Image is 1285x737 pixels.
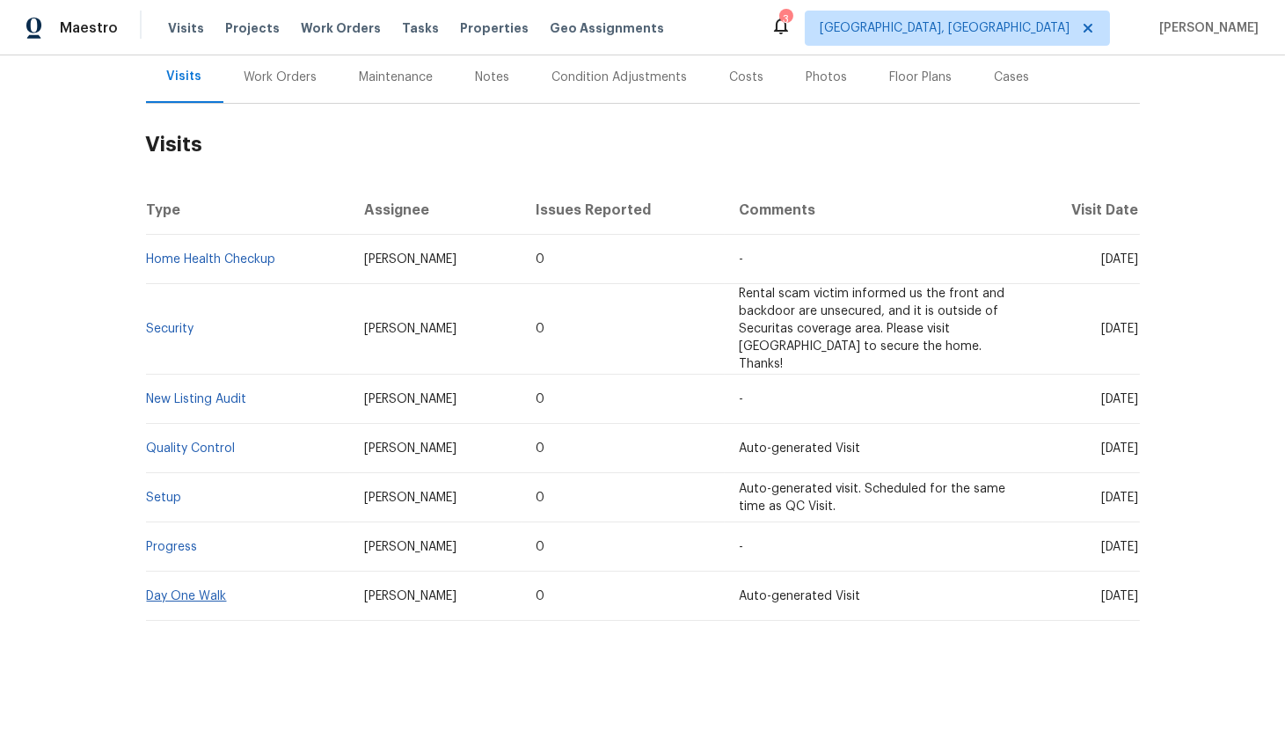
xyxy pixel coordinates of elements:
[739,541,743,553] span: -
[820,19,1070,37] span: [GEOGRAPHIC_DATA], [GEOGRAPHIC_DATA]
[1102,253,1139,266] span: [DATE]
[364,541,456,553] span: [PERSON_NAME]
[364,492,456,504] span: [PERSON_NAME]
[360,69,434,86] div: Maintenance
[364,442,456,455] span: [PERSON_NAME]
[147,442,236,455] a: Quality Control
[739,442,860,455] span: Auto-generated Visit
[1023,186,1139,235] th: Visit Date
[350,186,522,235] th: Assignee
[536,442,544,455] span: 0
[460,19,529,37] span: Properties
[146,186,351,235] th: Type
[147,590,227,602] a: Day One Walk
[364,590,456,602] span: [PERSON_NAME]
[301,19,381,37] span: Work Orders
[739,590,860,602] span: Auto-generated Visit
[1152,19,1259,37] span: [PERSON_NAME]
[364,323,456,335] span: [PERSON_NAME]
[60,19,118,37] span: Maestro
[536,541,544,553] span: 0
[402,22,439,34] span: Tasks
[1102,323,1139,335] span: [DATE]
[147,541,198,553] a: Progress
[807,69,848,86] div: Photos
[536,590,544,602] span: 0
[890,69,953,86] div: Floor Plans
[1102,590,1139,602] span: [DATE]
[1102,442,1139,455] span: [DATE]
[1102,393,1139,405] span: [DATE]
[147,253,276,266] a: Home Health Checkup
[168,19,204,37] span: Visits
[536,323,544,335] span: 0
[536,253,544,266] span: 0
[536,492,544,504] span: 0
[1102,541,1139,553] span: [DATE]
[245,69,318,86] div: Work Orders
[364,253,456,266] span: [PERSON_NAME]
[476,69,510,86] div: Notes
[364,393,456,405] span: [PERSON_NAME]
[522,186,725,235] th: Issues Reported
[552,69,688,86] div: Condition Adjustments
[536,393,544,405] span: 0
[995,69,1030,86] div: Cases
[730,69,764,86] div: Costs
[550,19,664,37] span: Geo Assignments
[147,393,247,405] a: New Listing Audit
[1102,492,1139,504] span: [DATE]
[147,492,182,504] a: Setup
[225,19,280,37] span: Projects
[739,253,743,266] span: -
[147,323,194,335] a: Security
[739,483,1005,513] span: Auto-generated visit. Scheduled for the same time as QC Visit.
[779,11,792,28] div: 3
[739,288,1004,370] span: Rental scam victim informed us the front and backdoor are unsecured, and it is outside of Securit...
[725,186,1023,235] th: Comments
[167,68,202,85] div: Visits
[739,393,743,405] span: -
[146,104,1140,186] h2: Visits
